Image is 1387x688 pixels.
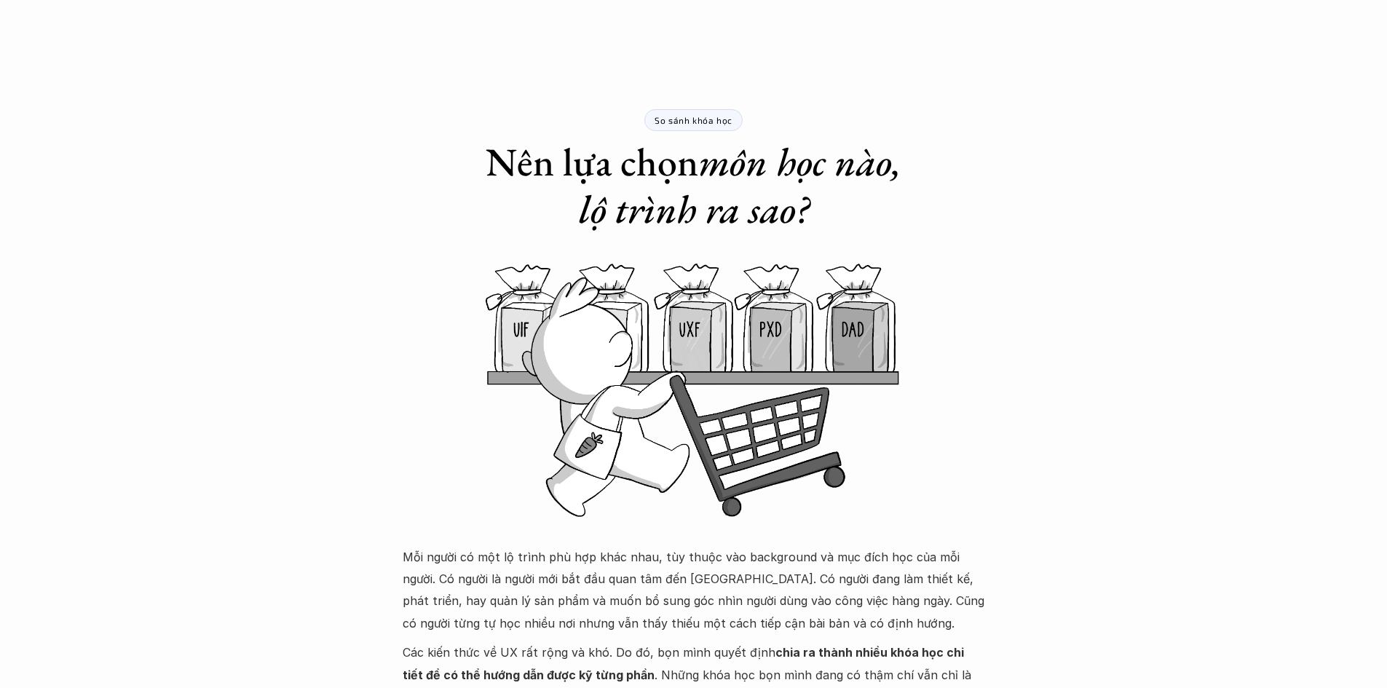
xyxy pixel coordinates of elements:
p: Mỗi người có một lộ trình phù hợp khác nhau, tùy thuộc vào background và mục đích học của mỗi ngư... [403,546,985,635]
strong: chia ra thành nhiều khóa học chi tiết để có thể hướng dẫn được kỹ từng phần [403,645,967,681]
p: So sánh khóa học [655,115,732,125]
h1: Nên lựa chọn [468,138,920,233]
em: môn học nào, lộ trình ra sao? [579,136,911,234]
